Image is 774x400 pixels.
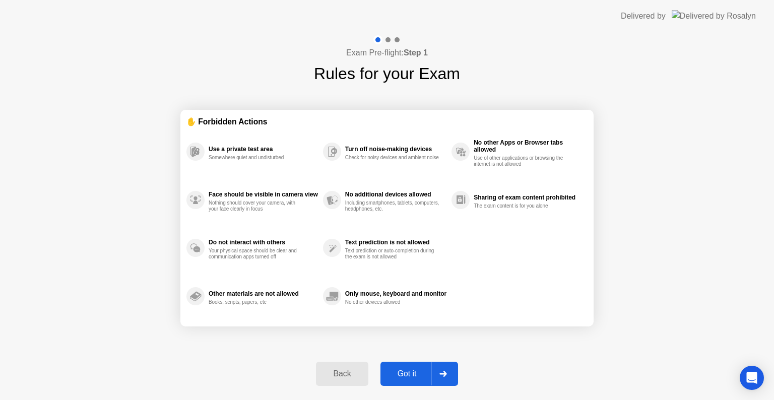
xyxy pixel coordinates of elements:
[474,203,569,209] div: The exam content is for you alone
[209,155,304,161] div: Somewhere quiet and undisturbed
[345,290,446,297] div: Only mouse, keyboard and monitor
[209,200,304,212] div: Nothing should cover your camera, with your face clearly in focus
[474,139,583,153] div: No other Apps or Browser tabs allowed
[345,299,440,305] div: No other devices allowed
[345,191,446,198] div: No additional devices allowed
[345,248,440,260] div: Text prediction or auto-completion during the exam is not allowed
[319,369,365,378] div: Back
[316,362,368,386] button: Back
[209,290,318,297] div: Other materials are not allowed
[346,47,428,59] h4: Exam Pre-flight:
[740,366,764,390] div: Open Intercom Messenger
[209,239,318,246] div: Do not interact with others
[209,191,318,198] div: Face should be visible in camera view
[383,369,431,378] div: Got it
[621,10,666,22] div: Delivered by
[672,10,756,22] img: Delivered by Rosalyn
[345,155,440,161] div: Check for noisy devices and ambient noise
[314,61,460,86] h1: Rules for your Exam
[380,362,458,386] button: Got it
[474,155,569,167] div: Use of other applications or browsing the internet is not allowed
[404,48,428,57] b: Step 1
[209,248,304,260] div: Your physical space should be clear and communication apps turned off
[345,239,446,246] div: Text prediction is not allowed
[345,146,446,153] div: Turn off noise-making devices
[345,200,440,212] div: Including smartphones, tablets, computers, headphones, etc.
[474,194,583,201] div: Sharing of exam content prohibited
[209,146,318,153] div: Use a private test area
[186,116,588,127] div: ✋ Forbidden Actions
[209,299,304,305] div: Books, scripts, papers, etc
